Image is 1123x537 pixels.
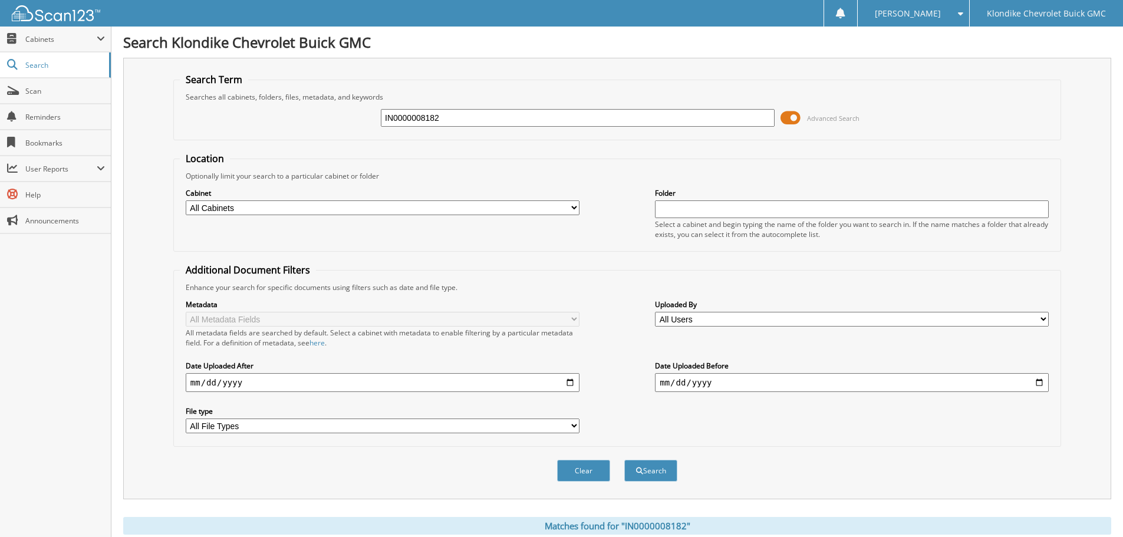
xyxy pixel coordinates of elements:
legend: Additional Document Filters [180,263,316,276]
a: here [309,338,325,348]
div: Select a cabinet and begin typing the name of the folder you want to search in. If the name match... [655,219,1049,239]
span: Cabinets [25,34,97,44]
button: Clear [557,460,610,482]
div: Matches found for "IN0000008182" [123,517,1111,535]
span: Help [25,190,105,200]
button: Search [624,460,677,482]
label: Uploaded By [655,299,1049,309]
div: Searches all cabinets, folders, files, metadata, and keywords [180,92,1055,102]
legend: Search Term [180,73,248,86]
span: Bookmarks [25,138,105,148]
input: end [655,373,1049,392]
h1: Search Klondike Chevrolet Buick GMC [123,32,1111,52]
span: User Reports [25,164,97,174]
label: Cabinet [186,188,579,198]
div: Optionally limit your search to a particular cabinet or folder [180,171,1055,181]
legend: Location [180,152,230,165]
div: Enhance your search for specific documents using filters such as date and file type. [180,282,1055,292]
span: Advanced Search [807,114,859,123]
span: Scan [25,86,105,96]
span: Klondike Chevrolet Buick GMC [987,10,1106,17]
input: start [186,373,579,392]
label: Date Uploaded After [186,361,579,371]
label: Metadata [186,299,579,309]
label: File type [186,406,579,416]
label: Date Uploaded Before [655,361,1049,371]
img: scan123-logo-white.svg [12,5,100,21]
span: [PERSON_NAME] [875,10,941,17]
span: Reminders [25,112,105,122]
div: All metadata fields are searched by default. Select a cabinet with metadata to enable filtering b... [186,328,579,348]
span: Search [25,60,103,70]
span: Announcements [25,216,105,226]
label: Folder [655,188,1049,198]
